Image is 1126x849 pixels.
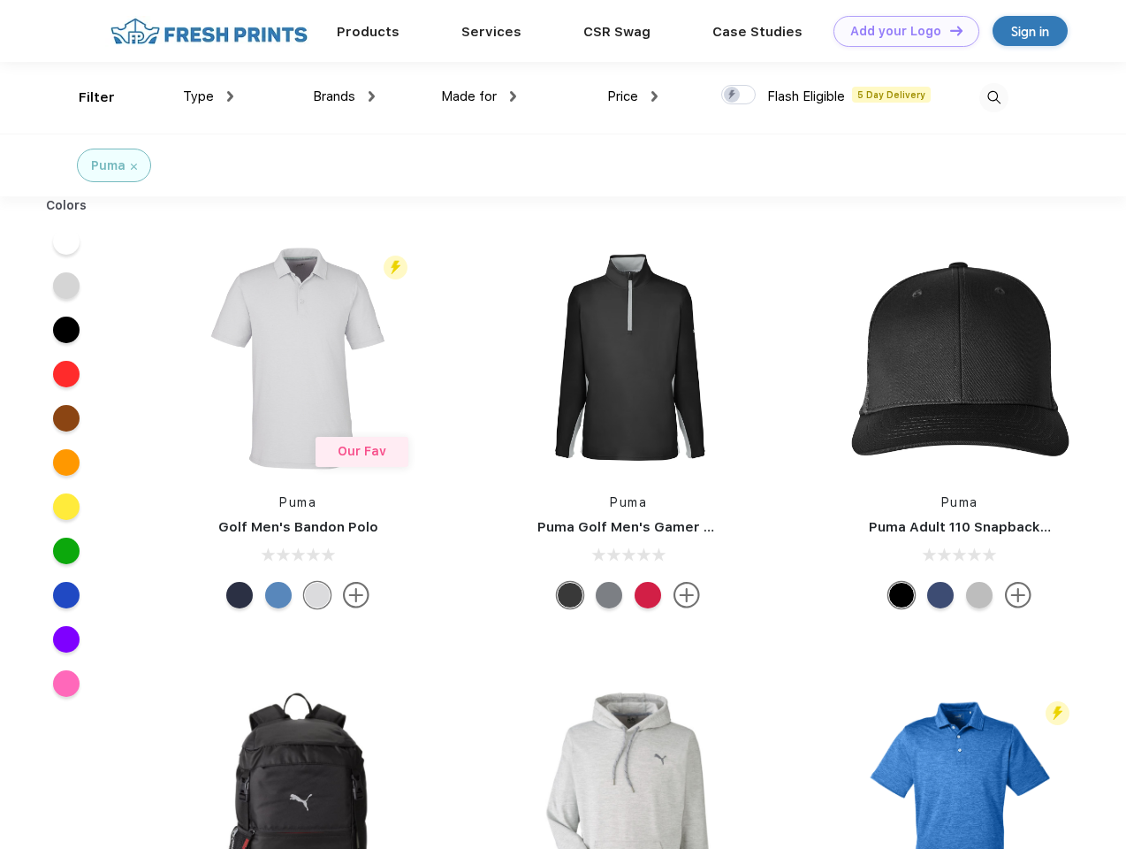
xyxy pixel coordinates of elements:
[79,88,115,108] div: Filter
[635,582,661,608] div: Ski Patrol
[767,88,845,104] span: Flash Eligible
[610,495,647,509] a: Puma
[180,241,415,476] img: func=resize&h=266
[338,444,386,458] span: Our Fav
[993,16,1068,46] a: Sign in
[1011,21,1049,42] div: Sign in
[537,519,817,535] a: Puma Golf Men's Gamer Golf Quarter-Zip
[852,87,931,103] span: 5 Day Delivery
[979,83,1008,112] img: desktop_search.svg
[461,24,521,40] a: Services
[888,582,915,608] div: Pma Blk Pma Blk
[384,256,407,279] img: flash_active_toggle.svg
[227,91,233,102] img: dropdown.png
[1046,701,1069,725] img: flash_active_toggle.svg
[337,24,399,40] a: Products
[511,241,746,476] img: func=resize&h=266
[941,495,978,509] a: Puma
[510,91,516,102] img: dropdown.png
[183,88,214,104] span: Type
[607,88,638,104] span: Price
[596,582,622,608] div: Quiet Shade
[369,91,375,102] img: dropdown.png
[265,582,292,608] div: Lake Blue
[557,582,583,608] div: Puma Black
[583,24,650,40] a: CSR Swag
[850,24,941,39] div: Add your Logo
[105,16,313,47] img: fo%20logo%202.webp
[91,157,126,175] div: Puma
[966,582,993,608] div: Quarry with Brt Whit
[33,196,101,215] div: Colors
[304,582,331,608] div: High Rise
[651,91,658,102] img: dropdown.png
[218,519,378,535] a: Golf Men's Bandon Polo
[343,582,369,608] img: more.svg
[673,582,700,608] img: more.svg
[131,164,137,170] img: filter_cancel.svg
[927,582,954,608] div: Peacoat Qut Shd
[279,495,316,509] a: Puma
[842,241,1077,476] img: func=resize&h=266
[950,26,962,35] img: DT
[441,88,497,104] span: Made for
[313,88,355,104] span: Brands
[1005,582,1031,608] img: more.svg
[226,582,253,608] div: Navy Blazer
